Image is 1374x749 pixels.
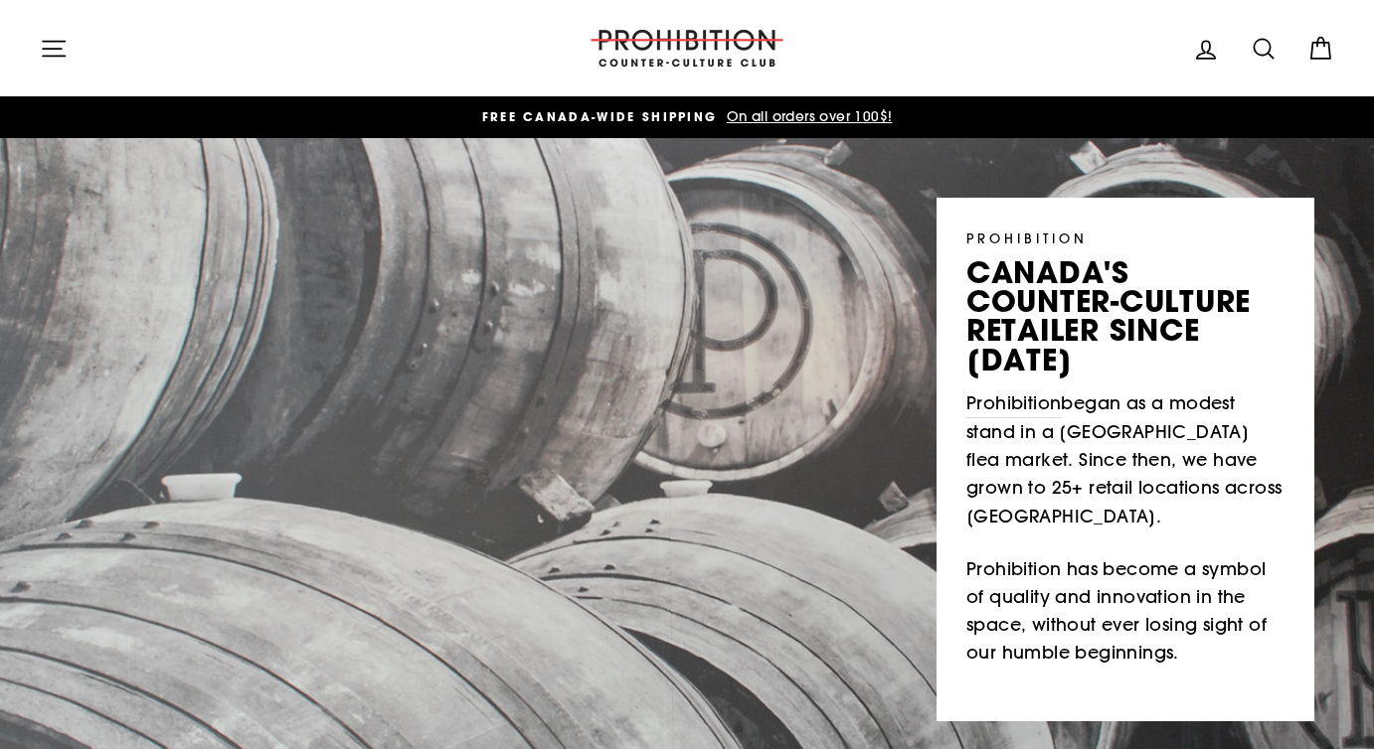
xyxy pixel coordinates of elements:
p: canada's counter-culture retailer since [DATE] [966,258,1285,374]
p: began as a modest stand in a [GEOGRAPHIC_DATA] flea market. Since then, we have grown to 25+ reta... [966,389,1285,530]
span: FREE CANADA-WIDE SHIPPING [482,108,718,125]
span: On all orders over 100$! [722,107,893,125]
img: PROHIBITION COUNTER-CULTURE CLUB [588,30,786,67]
a: Prohibition [966,389,1061,418]
p: PROHIBITION [966,227,1285,248]
p: Prohibition has become a symbol of quality and innovation in the space, without ever losing sight... [966,555,1285,668]
a: FREE CANADA-WIDE SHIPPING On all orders over 100$! [45,106,1329,128]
